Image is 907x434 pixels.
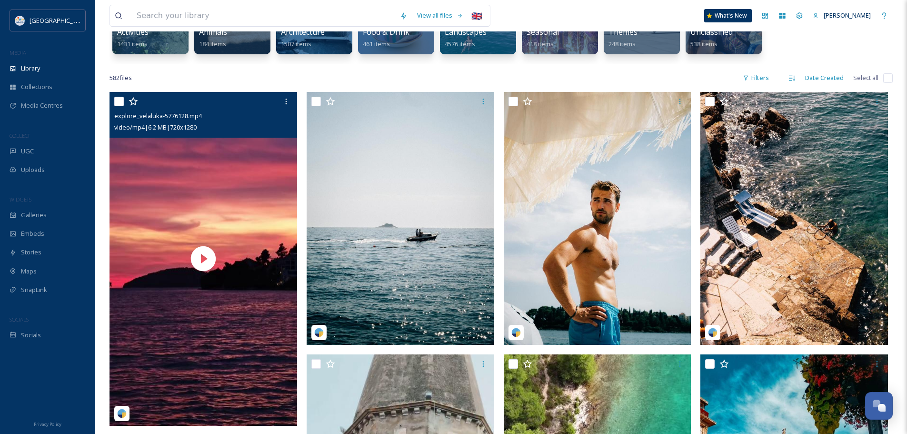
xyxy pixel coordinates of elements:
[314,328,324,337] img: snapsea-logo.png
[15,16,25,25] img: HTZ_logo_EN.svg
[281,40,311,48] span: 1507 items
[853,73,878,82] span: Select all
[10,316,29,323] span: SOCIALS
[34,421,61,427] span: Privacy Policy
[307,92,496,344] img: alexanderfumaneri-18413506390108142.jpeg
[504,92,693,344] img: alexanderfumaneri-18105875833568606.jpeg
[10,196,31,203] span: WIDGETS
[704,9,752,22] a: What's New
[10,132,30,139] span: COLLECT
[117,409,127,418] img: snapsea-logo.png
[21,285,47,294] span: SnapLink
[199,40,226,48] span: 184 items
[21,331,41,340] span: Socials
[21,229,44,238] span: Embeds
[117,40,148,48] span: 1431 items
[511,328,521,337] img: snapsea-logo.png
[690,27,733,37] span: Unclassified
[117,27,149,37] span: Activities
[700,92,890,344] img: alexanderfumaneri-17901614298123458.jpeg
[738,69,774,87] div: Filters
[363,40,390,48] span: 461 items
[21,211,47,220] span: Galleries
[21,82,52,91] span: Collections
[21,64,40,73] span: Library
[468,7,485,24] div: 🇬🇧
[114,111,202,120] span: explore_velaluka-5776128.mp4
[708,328,718,337] img: snapsea-logo.png
[30,16,90,25] span: [GEOGRAPHIC_DATA]
[21,165,45,174] span: Uploads
[608,40,636,48] span: 248 items
[824,11,871,20] span: [PERSON_NAME]
[21,248,41,257] span: Stories
[445,27,487,37] span: Landscapes
[21,101,63,110] span: Media Centres
[527,27,559,37] span: Seasonal
[445,40,475,48] span: 4576 items
[690,40,718,48] span: 538 items
[608,27,638,37] span: Themes
[21,267,37,276] span: Maps
[865,392,893,420] button: Open Chat
[808,6,876,25] a: [PERSON_NAME]
[110,92,297,425] img: thumbnail
[363,27,409,37] span: Food & Drink
[800,69,848,87] div: Date Created
[10,49,26,56] span: MEDIA
[412,6,468,25] a: View all files
[132,5,395,26] input: Search your library
[34,418,61,429] a: Privacy Policy
[281,27,325,37] span: Architecture
[114,123,197,131] span: video/mp4 | 6.2 MB | 720 x 1280
[199,27,227,37] span: Animals
[21,147,34,156] span: UGC
[527,40,554,48] span: 418 items
[110,73,132,82] span: 582 file s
